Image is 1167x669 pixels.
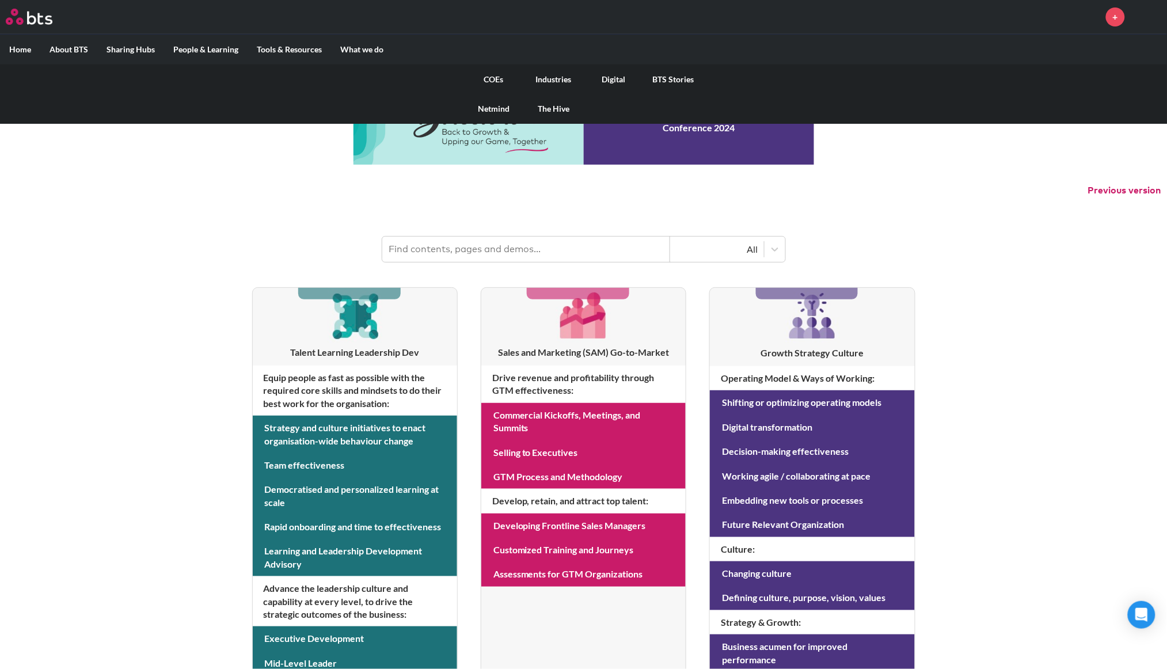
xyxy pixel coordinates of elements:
[481,489,686,513] h4: Develop, retain, and attract top talent :
[481,366,686,403] h4: Drive revenue and profitability through GTM effectiveness :
[710,347,914,359] h3: Growth Strategy Culture
[1088,184,1161,197] button: Previous version
[331,35,393,64] label: What we do
[481,346,686,359] h3: Sales and Marketing (SAM) Go-to-Market
[164,35,248,64] label: People & Learning
[1134,3,1161,31] a: Profile
[1128,601,1155,629] div: Open Intercom Messenger
[253,366,457,416] h4: Equip people as fast as possible with the required core skills and mindsets to do their best work...
[1106,7,1125,26] a: +
[328,288,382,343] img: [object Object]
[556,288,611,343] img: [object Object]
[710,537,914,561] h4: Culture :
[1134,3,1161,31] img: Sagar Bansal
[6,9,52,25] img: BTS Logo
[382,237,670,262] input: Find contents, pages and demos...
[97,35,164,64] label: Sharing Hubs
[253,346,457,359] h3: Talent Learning Leadership Dev
[710,610,914,634] h4: Strategy & Growth :
[6,9,74,25] a: Go home
[253,576,457,626] h4: Advance the leadership culture and capability at every level, to drive the strategic outcomes of ...
[248,35,331,64] label: Tools & Resources
[710,366,914,390] h4: Operating Model & Ways of Working :
[676,243,758,256] div: All
[785,288,840,343] img: [object Object]
[40,35,97,64] label: About BTS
